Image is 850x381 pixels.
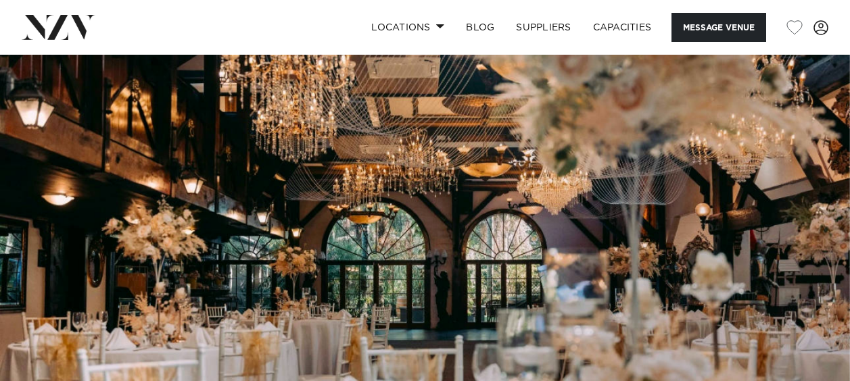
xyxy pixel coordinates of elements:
a: SUPPLIERS [505,13,582,42]
button: Message Venue [671,13,766,42]
a: BLOG [455,13,505,42]
a: Locations [360,13,455,42]
img: nzv-logo.png [22,15,95,39]
a: Capacities [582,13,663,42]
